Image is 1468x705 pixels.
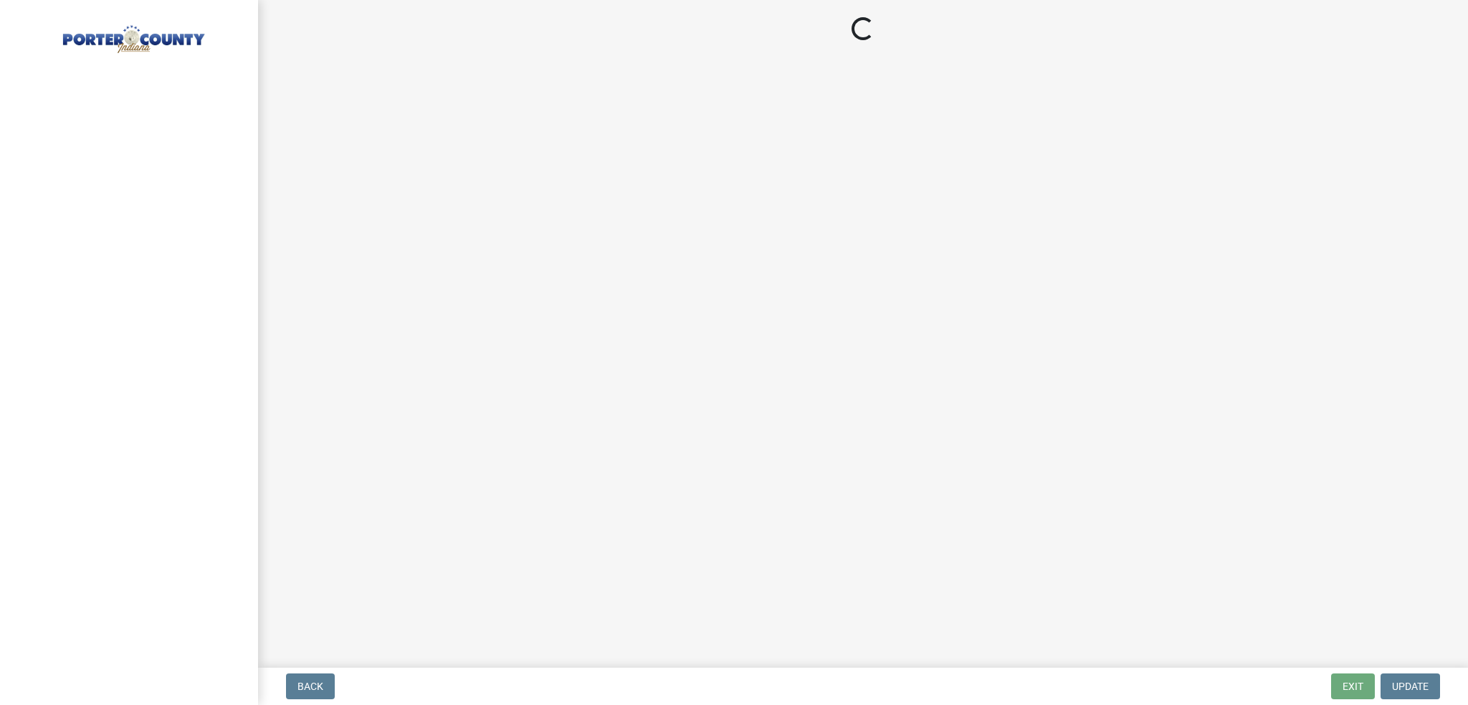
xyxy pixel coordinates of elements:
[1381,673,1440,699] button: Update
[297,681,323,692] span: Back
[1331,673,1375,699] button: Exit
[29,15,235,55] img: Porter County, Indiana
[1392,681,1429,692] span: Update
[286,673,335,699] button: Back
